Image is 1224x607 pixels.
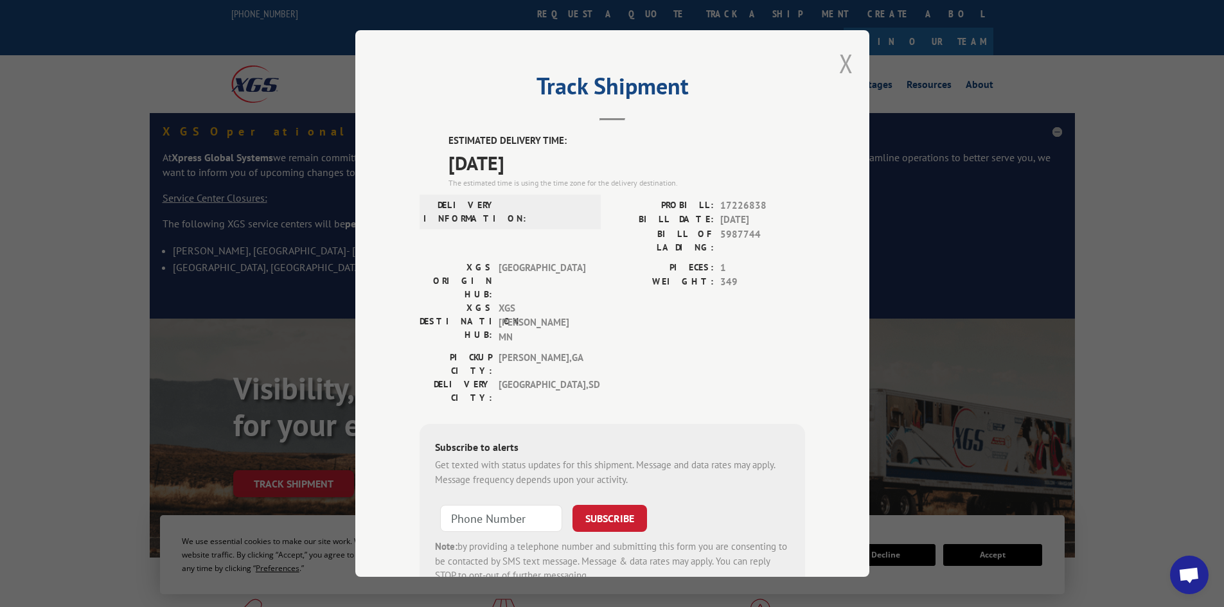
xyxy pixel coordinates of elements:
[612,261,714,276] label: PIECES:
[612,275,714,290] label: WEIGHT:
[448,177,805,189] div: The estimated time is using the time zone for the delivery destination.
[612,198,714,213] label: PROBILL:
[499,261,585,301] span: [GEOGRAPHIC_DATA]
[612,227,714,254] label: BILL OF LADING:
[435,458,790,487] div: Get texted with status updates for this shipment. Message and data rates may apply. Message frequ...
[839,46,853,80] button: Close modal
[420,351,492,378] label: PICKUP CITY:
[435,540,790,583] div: by providing a telephone number and submitting this form you are consenting to be contacted by SM...
[448,134,805,148] label: ESTIMATED DELIVERY TIME:
[612,213,714,227] label: BILL DATE:
[499,351,585,378] span: [PERSON_NAME] , GA
[499,378,585,405] span: [GEOGRAPHIC_DATA] , SD
[420,378,492,405] label: DELIVERY CITY:
[720,275,805,290] span: 349
[423,198,496,225] label: DELIVERY INFORMATION:
[1170,556,1209,594] a: Open chat
[440,505,562,532] input: Phone Number
[435,540,457,552] strong: Note:
[420,77,805,101] h2: Track Shipment
[572,505,647,532] button: SUBSCRIBE
[720,213,805,227] span: [DATE]
[720,261,805,276] span: 1
[448,148,805,177] span: [DATE]
[720,227,805,254] span: 5987744
[420,261,492,301] label: XGS ORIGIN HUB:
[720,198,805,213] span: 17226838
[420,301,492,345] label: XGS DESTINATION HUB:
[499,301,585,345] span: XGS [PERSON_NAME] MN
[435,439,790,458] div: Subscribe to alerts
